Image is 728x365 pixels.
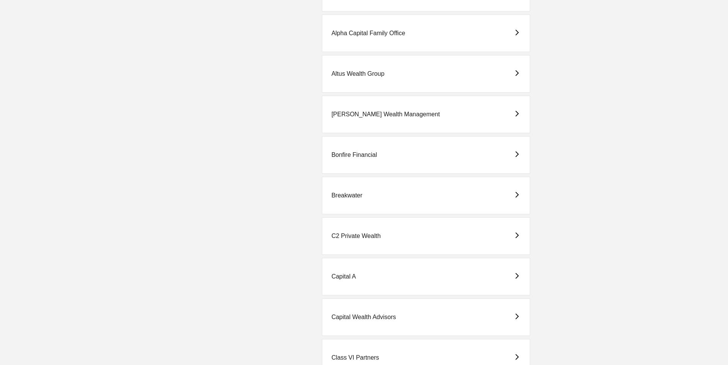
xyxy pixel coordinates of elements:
div: Alpha Capital Family Office [331,30,405,37]
div: Breakwater [331,192,362,199]
div: Capital A [331,273,356,280]
div: [PERSON_NAME] Wealth Management [331,111,440,118]
div: C2 Private Wealth [331,233,381,240]
div: Bonfire Financial [331,152,377,158]
div: Capital Wealth Advisors [331,314,396,321]
div: Altus Wealth Group [331,70,384,77]
div: Class VI Partners [331,354,379,361]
